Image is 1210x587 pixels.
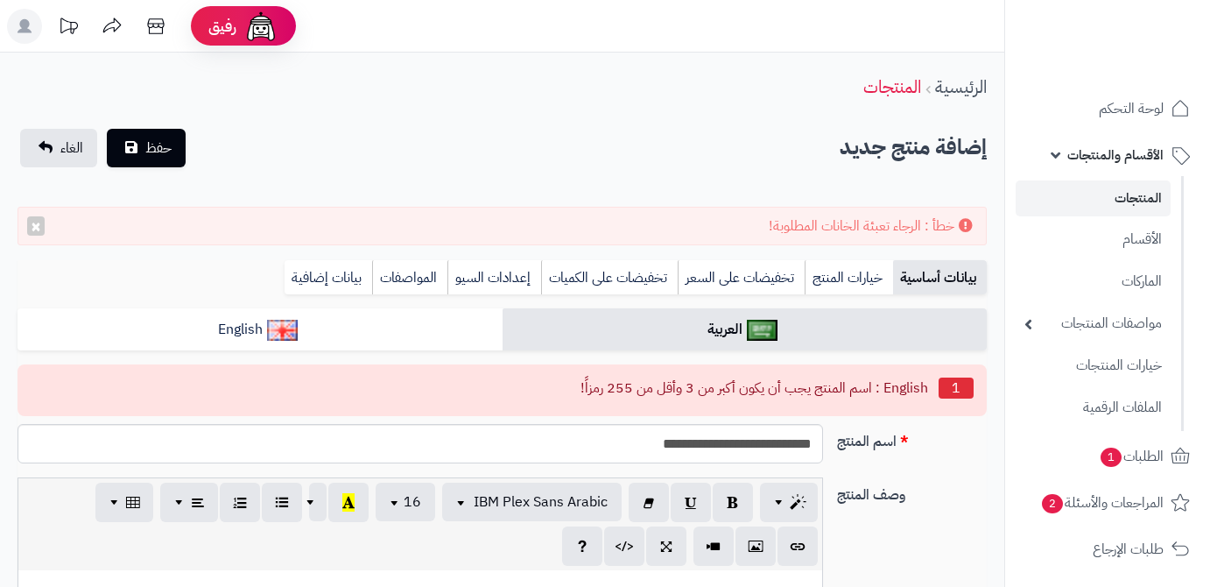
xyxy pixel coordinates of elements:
[830,424,994,452] label: اسم المنتج
[1016,528,1199,570] a: طلبات الإرجاع
[503,308,988,351] a: العربية
[935,74,987,100] a: الرئيسية
[267,320,298,341] img: English
[1016,347,1171,385] a: خيارات المنتجات
[1099,444,1164,469] span: الطلبات
[27,216,45,236] button: ×
[404,492,421,513] span: 16
[1040,491,1164,515] span: المراجعات والأسئلة
[840,130,987,166] h2: إضافة منتج جديد
[541,260,678,295] a: تخفيضات على الكميات
[107,129,186,167] button: حفظ
[60,138,83,159] span: الغاء
[678,260,805,295] a: تخفيضات على السعر
[474,492,608,513] span: IBM Plex Sans Arabic
[1067,143,1164,167] span: الأقسام والمنتجات
[893,260,987,295] a: بيانات أساسية
[376,483,435,521] button: 16
[20,129,97,167] a: الغاء
[1016,482,1199,524] a: المراجعات والأسئلة2
[46,9,90,48] a: تحديثات المنصة
[372,260,447,295] a: المواصفات
[285,260,372,295] a: بيانات إضافية
[830,477,994,506] label: وصف المنتج
[1016,435,1199,477] a: الطلبات1
[863,74,921,100] a: المنتجات
[1042,494,1063,513] span: 2
[1091,49,1193,86] img: logo-2.png
[442,483,622,521] button: IBM Plex Sans Arabic
[747,320,777,341] img: العربية
[805,260,893,295] a: خيارات المنتج
[1016,389,1171,427] a: الملفات الرقمية
[447,260,541,295] a: إعدادات السيو
[1016,263,1171,301] a: الماركات
[145,138,172,159] span: حفظ
[18,308,503,351] a: English
[1099,96,1164,121] span: لوحة التحكم
[31,374,974,402] li: English : اسم المنتج يجب أن يكون أكبر من 3 وأقل من 255 رمزاً!
[1016,88,1199,130] a: لوحة التحكم
[1016,305,1171,343] a: مواصفات المنتجات
[1093,537,1164,562] span: طلبات الإرجاع
[243,9,278,44] img: ai-face.png
[208,16,236,37] span: رفيق
[1101,448,1122,467] span: 1
[1016,221,1171,258] a: الأقسام
[1016,180,1171,216] a: المنتجات
[18,207,987,246] div: خطأ : الرجاء تعبئة الخانات المطلوبة!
